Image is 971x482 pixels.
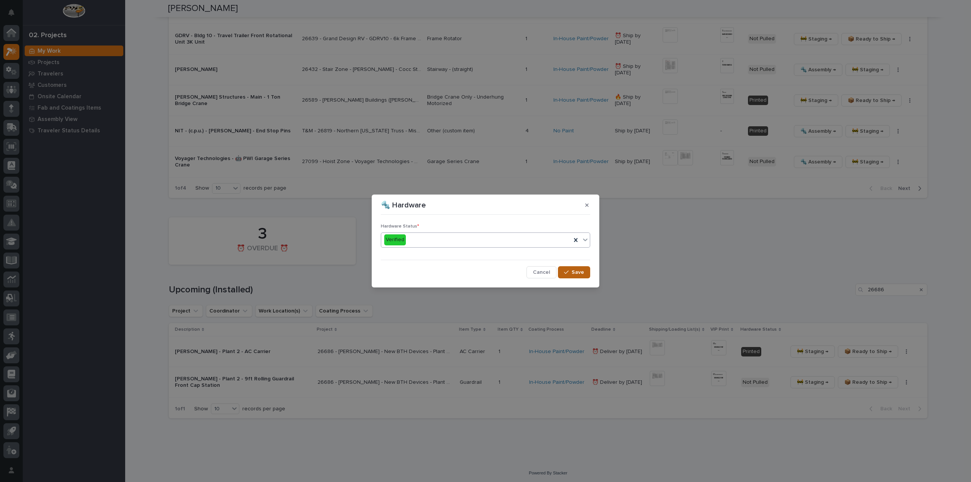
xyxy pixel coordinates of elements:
[381,224,419,229] span: Hardware Status
[533,269,550,276] span: Cancel
[526,266,556,278] button: Cancel
[558,266,590,278] button: Save
[572,269,584,276] span: Save
[381,201,426,210] p: 🔩 Hardware
[384,234,406,245] div: Verified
